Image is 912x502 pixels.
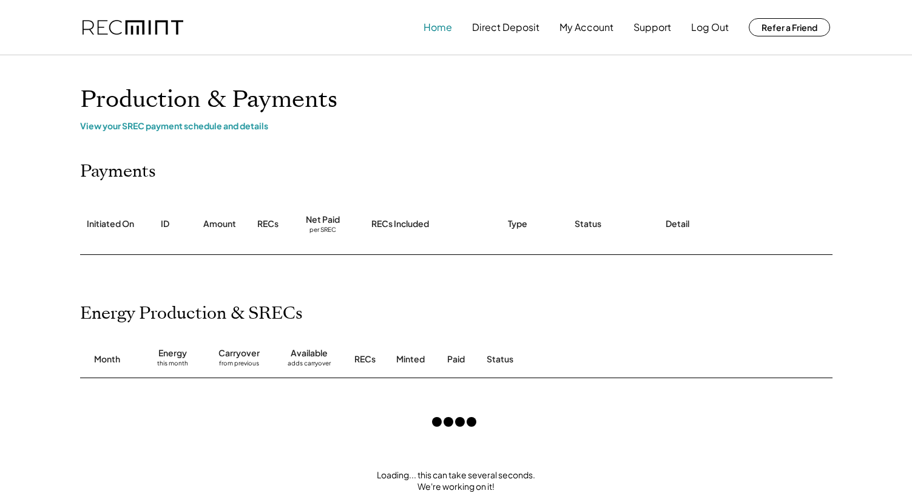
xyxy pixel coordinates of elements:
div: RECs Included [371,218,429,230]
div: Status [575,218,601,230]
div: this month [157,359,188,371]
div: Detail [666,218,689,230]
div: adds carryover [288,359,331,371]
div: Energy [158,347,187,359]
div: ID [161,218,169,230]
h2: Payments [80,161,156,182]
button: Support [633,15,671,39]
div: View your SREC payment schedule and details [80,120,833,131]
img: recmint-logotype%403x.png [83,20,183,35]
button: Log Out [691,15,729,39]
h2: Energy Production & SRECs [80,304,303,324]
h1: Production & Payments [80,86,833,114]
div: Loading... this can take several seconds. We're working on it! [68,469,845,493]
div: from previous [219,359,259,371]
div: Amount [203,218,236,230]
div: RECs [257,218,279,230]
div: Status [487,353,693,365]
div: Initiated On [87,218,134,230]
div: Minted [396,353,425,365]
div: Month [94,353,120,365]
div: Available [291,347,328,359]
button: My Account [559,15,613,39]
button: Home [424,15,452,39]
button: Direct Deposit [472,15,539,39]
div: Net Paid [306,214,340,226]
div: RECs [354,353,376,365]
div: per SREC [309,226,336,235]
div: Paid [447,353,465,365]
div: Type [508,218,527,230]
button: Refer a Friend [749,18,830,36]
div: Carryover [218,347,260,359]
